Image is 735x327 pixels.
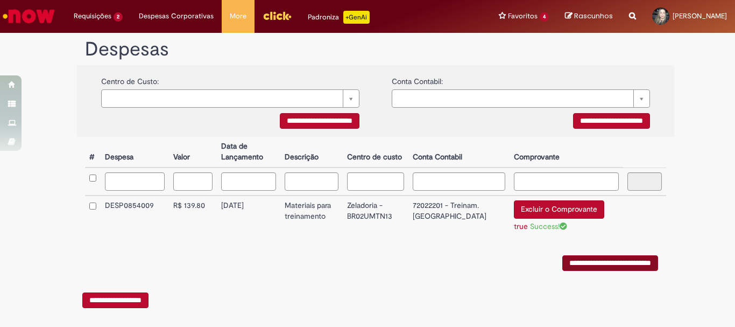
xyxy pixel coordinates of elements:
[574,11,613,21] span: Rascunhos
[308,11,370,24] div: Padroniza
[508,11,538,22] span: Favoritos
[101,89,359,108] a: Limpar campo {0}
[392,89,650,108] a: Limpar campo {0}
[514,221,528,231] a: true
[217,137,280,168] th: Data de Lançamento
[343,196,408,239] td: Zeladoria - BR02UMTN13
[540,12,549,22] span: 4
[169,137,217,168] th: Valor
[139,11,214,22] span: Despesas Corporativas
[280,196,343,239] td: Materiais para treinamento
[673,11,727,20] span: [PERSON_NAME]
[1,5,56,27] img: ServiceNow
[101,137,169,168] th: Despesa
[263,8,292,24] img: click_logo_yellow_360x200.png
[217,196,280,239] td: [DATE]
[230,11,246,22] span: More
[510,196,624,239] td: Excluir o Comprovante true Success!
[114,12,123,22] span: 2
[101,71,159,87] label: Centro de Custo:
[101,196,169,239] td: DESP0854009
[514,200,604,219] button: Excluir o Comprovante
[169,196,217,239] td: R$ 139.80
[343,137,408,168] th: Centro de custo
[343,11,370,24] p: +GenAi
[408,196,509,239] td: 72022201 - Treinam. [GEOGRAPHIC_DATA]
[74,11,111,22] span: Requisições
[530,221,567,231] span: Success!
[85,137,101,168] th: #
[280,137,343,168] th: Descrição
[408,137,509,168] th: Conta Contabil
[392,71,443,87] label: Conta Contabil:
[85,39,666,60] h1: Despesas
[565,11,613,22] a: Rascunhos
[510,137,624,168] th: Comprovante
